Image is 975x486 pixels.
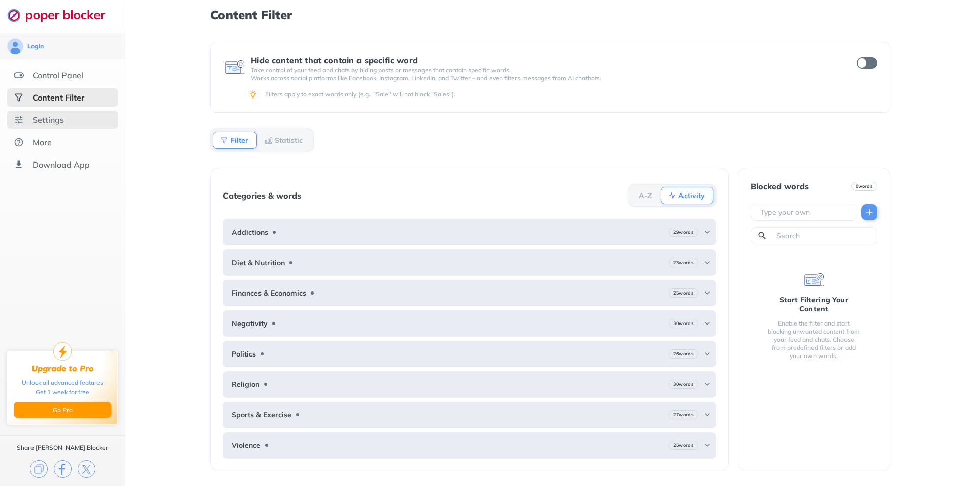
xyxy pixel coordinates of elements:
b: Addictions [232,228,268,236]
b: 26 words [673,350,693,358]
div: More [32,137,52,147]
b: 29 words [673,229,693,236]
b: 27 words [673,411,693,418]
div: Settings [32,115,64,125]
img: download-app.svg [14,159,24,170]
b: Violence [232,441,261,449]
img: settings.svg [14,115,24,125]
div: Share [PERSON_NAME] Blocker [17,444,108,452]
b: 30 words [673,320,693,327]
img: about.svg [14,137,24,147]
b: Diet & Nutrition [232,258,285,267]
div: Hide content that contain a specific word [251,56,838,65]
img: x.svg [78,460,95,478]
b: A-Z [639,192,652,199]
div: Unlock all advanced features [22,378,103,387]
img: upgrade-to-pro.svg [53,342,72,361]
div: Get 1 week for free [36,387,89,397]
input: Type your own [759,207,853,217]
img: copy.svg [30,460,48,478]
img: social-selected.svg [14,92,24,103]
b: Negativity [232,319,268,328]
b: Activity [678,192,705,199]
img: avatar.svg [7,38,23,54]
div: Download App [32,159,90,170]
b: 23 words [673,259,693,266]
h1: Content Filter [210,8,890,21]
b: Politics [232,350,256,358]
p: Take control of your feed and chats by hiding posts or messages that contain specific words. [251,66,838,74]
b: Religion [232,380,259,388]
div: Content Filter [32,92,84,103]
b: Finances & Economics [232,289,306,297]
p: Works across social platforms like Facebook, Instagram, LinkedIn, and Twitter – and even filters ... [251,74,838,82]
div: Control Panel [32,70,83,80]
b: 25 words [673,289,693,297]
b: 25 words [673,442,693,449]
div: Filters apply to exact words only (e.g., "Sale" will not block "Sales"). [265,90,875,99]
input: Search [775,231,873,241]
img: features.svg [14,70,24,80]
div: Upgrade to Pro [31,364,94,373]
button: Go Pro [14,402,111,418]
img: Activity [668,191,676,200]
b: Statistic [275,137,303,143]
div: Categories & words [223,191,301,200]
img: Statistic [265,136,273,144]
b: 0 words [856,183,873,190]
div: Login [27,42,44,50]
img: facebook.svg [54,460,72,478]
img: logo-webpage.svg [7,8,116,22]
div: Blocked words [751,182,809,191]
b: Sports & Exercise [232,411,291,419]
img: Filter [220,136,229,144]
b: Filter [231,137,248,143]
div: Enable the filter and start blocking unwanted content from your feed and chats. Choose from prede... [767,319,861,360]
div: Start Filtering Your Content [767,295,861,313]
b: 30 words [673,381,693,388]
